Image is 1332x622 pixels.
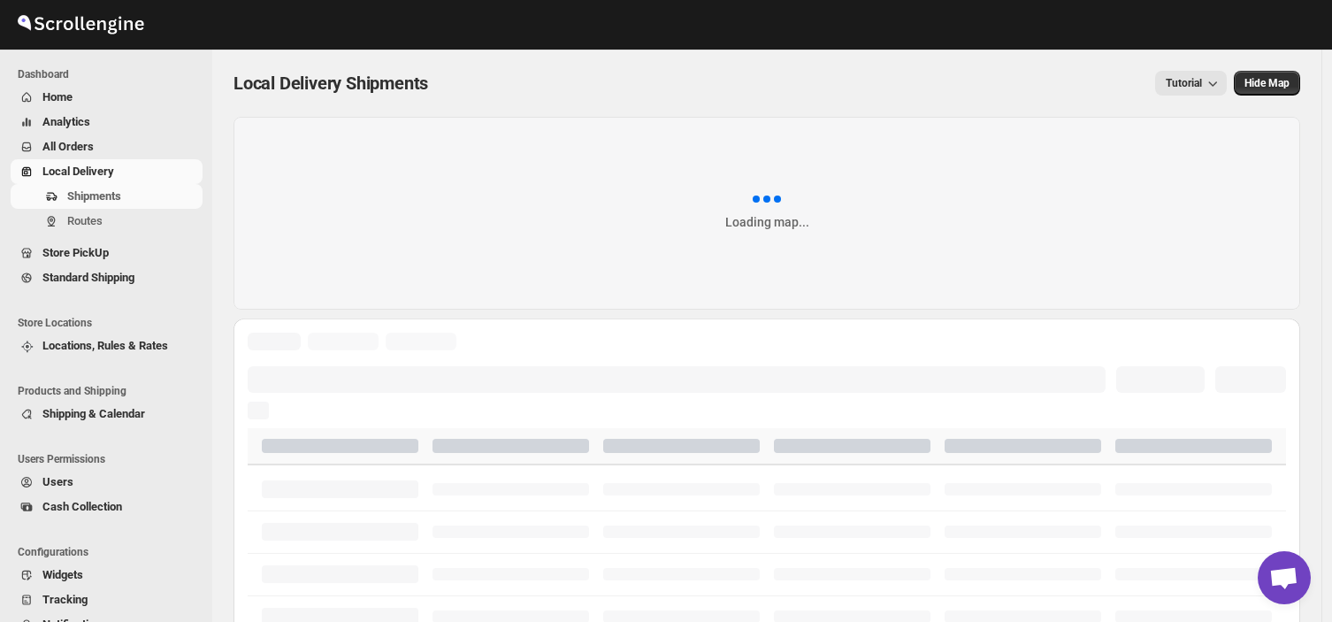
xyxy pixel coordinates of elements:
button: Widgets [11,563,203,587]
span: Users Permissions [18,452,203,466]
span: Shipments [67,189,121,203]
span: Products and Shipping [18,384,203,398]
span: Tutorial [1166,77,1202,89]
span: Configurations [18,545,203,559]
button: Users [11,470,203,495]
button: Tracking [11,587,203,612]
span: Store PickUp [42,246,109,259]
span: Standard Shipping [42,271,134,284]
button: Map action label [1234,71,1300,96]
span: Tracking [42,593,88,606]
div: Loading map... [725,213,809,231]
button: Shipments [11,184,203,209]
span: Analytics [42,115,90,128]
button: Shipping & Calendar [11,402,203,426]
button: Home [11,85,203,110]
button: All Orders [11,134,203,159]
button: Routes [11,209,203,234]
span: Store Locations [18,316,203,330]
button: Cash Collection [11,495,203,519]
span: Cash Collection [42,500,122,513]
span: Hide Map [1244,76,1290,90]
span: Home [42,90,73,104]
span: Locations, Rules & Rates [42,339,168,352]
span: Shipping & Calendar [42,407,145,420]
a: Open chat [1258,551,1311,604]
span: Local Delivery Shipments [233,73,428,94]
button: Analytics [11,110,203,134]
button: Tutorial [1155,71,1227,96]
span: Widgets [42,568,83,581]
span: All Orders [42,140,94,153]
span: Local Delivery [42,165,114,178]
span: Dashboard [18,67,203,81]
span: Routes [67,214,103,227]
button: Locations, Rules & Rates [11,334,203,358]
span: Users [42,475,73,488]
